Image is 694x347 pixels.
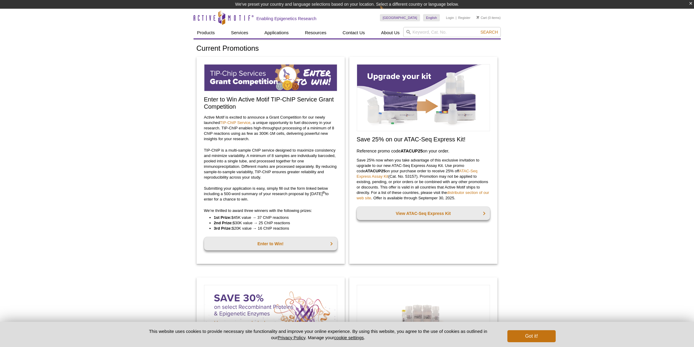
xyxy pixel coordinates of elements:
[357,207,490,220] a: View ATAC-Seq Express Kit
[480,30,498,35] span: Search
[278,335,305,340] a: Privacy Policy
[204,148,337,180] p: TIP-ChIP is a multi-sample ChIP service designed to maximize consistency and minimize variability...
[334,335,364,340] button: cookie settings
[214,226,232,231] strong: 3rd Prize:
[507,330,555,342] button: Got it!
[476,14,501,21] li: (0 items)
[214,215,331,220] li: $45K value → 37 ChIP reactions
[476,16,479,19] img: Your Cart
[365,169,386,173] strong: ATACUP25
[204,208,337,213] p: We’re thrilled to award three winners with the following prizes:
[301,27,330,38] a: Resources
[257,16,317,21] h2: Enabling Epigenetics Research
[357,158,490,201] p: Save 25% now when you take advantage of this exclusive invitation to upgrade to our new ATAC-Seq ...
[204,115,337,142] p: Active Motif is excited to announce a Grant Competition for our newly launched , a unique opportu...
[204,186,337,202] p: Submitting your application is easy, simply fill out the form linked below including a 500-word s...
[357,190,489,200] a: distributor section of our web site
[357,147,490,155] h3: Reference promo code on your order.
[357,169,478,179] a: ATAC-Seq Express Assay Kit
[323,191,325,194] sup: th
[423,14,440,21] a: English
[204,64,337,91] img: TIP-ChIP Service Grant Competition
[380,5,395,19] img: Change Here
[479,29,500,35] button: Search
[446,16,454,20] a: Login
[401,149,423,153] strong: ATACUP25
[214,215,232,220] strong: 1st Prize:
[214,226,331,231] li: $20K value → 16 ChIP reactions
[377,27,403,38] a: About Us
[204,237,337,250] a: Enter to Win!
[204,96,337,110] h2: Enter to Win Active Motif TIP-ChIP Service Grant Competition
[357,64,490,131] img: Save on ATAC-Seq Express Assay Kit
[357,136,490,143] h2: Save 25% on our ATAC-Seq Express Kit!
[220,120,251,125] a: TIP-ChIP Service
[456,14,457,21] li: |
[403,27,501,37] input: Keyword, Cat. No.
[261,27,292,38] a: Applications
[139,328,498,341] p: This website uses cookies to provide necessary site functionality and improve your online experie...
[214,221,233,225] strong: 2nd Prize:
[227,27,252,38] a: Services
[339,27,368,38] a: Contact Us
[194,27,218,38] a: Products
[214,220,331,226] li: $30K value → 25 ChIP reactions
[197,44,498,53] h1: Current Promotions
[476,16,487,20] a: Cart
[380,14,420,21] a: [GEOGRAPHIC_DATA]
[458,16,470,20] a: Register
